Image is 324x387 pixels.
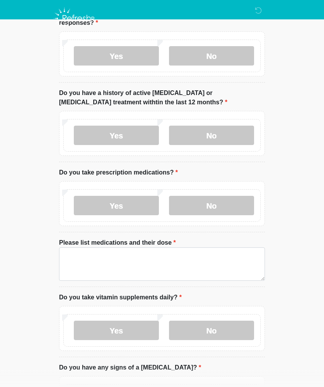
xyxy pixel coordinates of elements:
[74,47,159,66] label: Yes
[169,126,254,145] label: No
[169,196,254,216] label: No
[59,363,201,373] label: Do you have any signs of a [MEDICAL_DATA]?
[169,321,254,340] label: No
[59,238,176,248] label: Please list medications and their dose
[59,168,178,178] label: Do you take prescription medications?
[59,89,265,107] label: Do you have a history of active [MEDICAL_DATA] or [MEDICAL_DATA] treatment withtin the last 12 mo...
[74,196,159,216] label: Yes
[51,6,98,31] img: Refresh RX Logo
[74,321,159,340] label: Yes
[169,47,254,66] label: No
[74,126,159,145] label: Yes
[59,293,182,302] label: Do you take vitamin supplements daily?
